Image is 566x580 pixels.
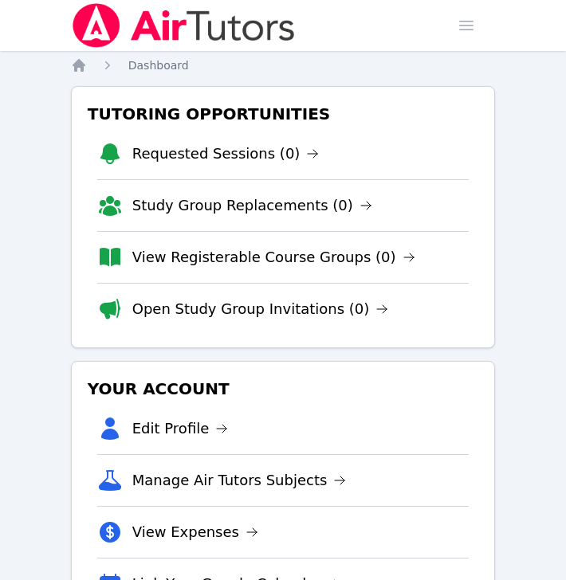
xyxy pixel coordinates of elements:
[132,246,415,268] a: View Registerable Course Groups (0)
[132,143,320,165] a: Requested Sessions (0)
[85,374,482,403] h3: Your Account
[71,3,297,48] img: Air Tutors
[85,100,482,128] h3: Tutoring Opportunities
[128,57,189,73] a: Dashboard
[132,194,372,217] a: Study Group Replacements (0)
[71,57,496,73] nav: Breadcrumb
[132,469,347,492] a: Manage Air Tutors Subjects
[132,298,389,320] a: Open Study Group Invitations (0)
[132,521,258,543] a: View Expenses
[132,417,229,440] a: Edit Profile
[128,59,189,72] span: Dashboard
